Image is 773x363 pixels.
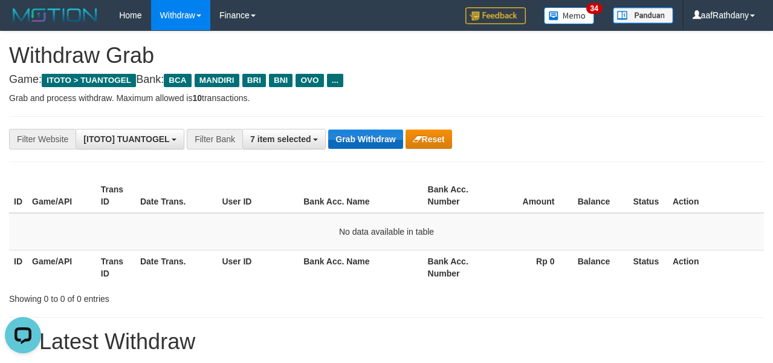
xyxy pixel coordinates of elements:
[187,129,242,149] div: Filter Bank
[96,178,135,213] th: Trans ID
[296,74,323,87] span: OVO
[164,74,191,87] span: BCA
[299,178,422,213] th: Bank Acc. Name
[242,129,326,149] button: 7 item selected
[491,250,573,284] th: Rp 0
[9,44,764,68] h1: Withdraw Grab
[135,250,218,284] th: Date Trans.
[465,7,526,24] img: Feedback.jpg
[9,178,27,213] th: ID
[135,178,218,213] th: Date Trans.
[242,74,266,87] span: BRI
[668,250,764,284] th: Action
[9,288,313,305] div: Showing 0 to 0 of 0 entries
[423,178,491,213] th: Bank Acc. Number
[628,250,668,284] th: Status
[250,134,311,144] span: 7 item selected
[423,250,491,284] th: Bank Acc. Number
[9,330,764,354] h1: 15 Latest Withdraw
[192,93,202,103] strong: 10
[195,74,239,87] span: MANDIRI
[299,250,422,284] th: Bank Acc. Name
[9,250,27,284] th: ID
[628,178,668,213] th: Status
[491,178,573,213] th: Amount
[406,129,452,149] button: Reset
[96,250,135,284] th: Trans ID
[5,5,41,41] button: Open LiveChat chat widget
[83,134,169,144] span: [ITOTO] TUANTOGEL
[9,74,764,86] h4: Game: Bank:
[328,129,403,149] button: Grab Withdraw
[9,213,764,250] td: No data available in table
[76,129,184,149] button: [ITOTO] TUANTOGEL
[27,250,96,284] th: Game/API
[217,250,299,284] th: User ID
[9,129,76,149] div: Filter Website
[217,178,299,213] th: User ID
[42,74,136,87] span: ITOTO > TUANTOGEL
[27,178,96,213] th: Game/API
[269,74,293,87] span: BNI
[668,178,764,213] th: Action
[572,250,628,284] th: Balance
[613,7,673,24] img: panduan.png
[9,92,764,104] p: Grab and process withdraw. Maximum allowed is transactions.
[9,6,101,24] img: MOTION_logo.png
[586,3,603,14] span: 34
[544,7,595,24] img: Button%20Memo.svg
[572,178,628,213] th: Balance
[327,74,343,87] span: ...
